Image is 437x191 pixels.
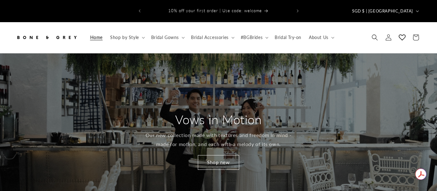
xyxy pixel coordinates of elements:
button: Next announcement [291,5,305,17]
p: Our new collection made with textures and freedom in mind - made for motion, and each with a melo... [145,131,292,149]
a: Home [86,31,106,44]
span: SGD $ | [GEOGRAPHIC_DATA] [352,8,413,14]
span: #BGBrides [241,35,263,40]
summary: Bridal Gowns [147,31,187,44]
button: Previous announcement [133,5,146,17]
summary: Search [368,31,382,44]
summary: Shop by Style [106,31,147,44]
a: Bridal Try-on [271,31,305,44]
span: Bridal Accessories [191,35,229,40]
button: SGD $ | [GEOGRAPHIC_DATA] [348,5,421,17]
img: Bone and Grey Bridal [16,31,78,44]
a: Shop new [198,155,239,170]
summary: #BGBrides [237,31,271,44]
span: Bridal Gowns [151,35,179,40]
span: About Us [309,35,328,40]
a: Bone and Grey Bridal [13,28,80,47]
summary: Bridal Accessories [187,31,237,44]
span: Home [90,35,103,40]
span: Bridal Try-on [275,35,301,40]
span: 10% off your first order | Use code: welcome [168,8,262,13]
h2: Vows in Motion [175,111,262,128]
summary: About Us [305,31,337,44]
span: Shop by Style [110,35,139,40]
